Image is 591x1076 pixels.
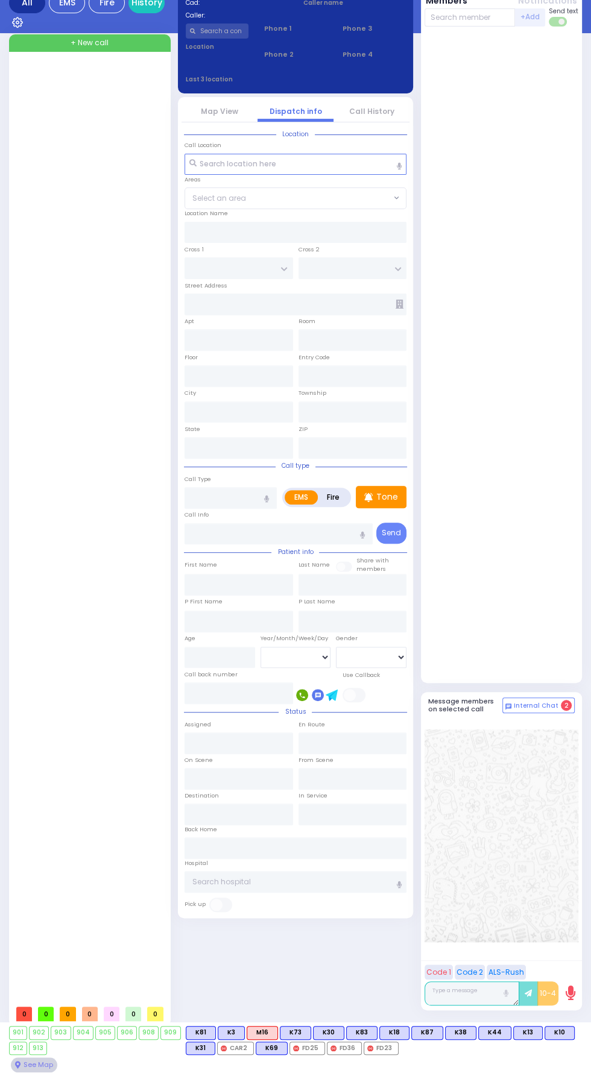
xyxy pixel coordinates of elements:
div: 904 [74,1027,93,1039]
label: Call Type [185,475,211,483]
div: BLS [346,1026,378,1039]
div: 913 [30,1042,46,1054]
div: FD23 [364,1042,399,1055]
label: City [185,389,196,397]
div: BLS [411,1026,443,1039]
div: K73 [280,1026,311,1039]
label: P First Name [185,597,223,606]
label: Turn off text [549,16,568,28]
div: FD25 [289,1042,325,1055]
label: ZIP [299,425,308,433]
div: CAR2 [217,1042,254,1055]
button: ALS-Rush [487,964,526,980]
label: Caller: [186,11,288,20]
label: Entry Code [299,353,330,362]
span: Phone 1 [264,24,327,34]
a: Dispatch info [270,106,322,116]
button: Internal Chat 2 [502,697,575,713]
span: 2 [561,700,572,711]
div: K3 [218,1026,245,1039]
div: 902 [30,1027,48,1039]
label: In Service [299,791,327,800]
div: 901 [10,1027,27,1039]
span: 0 [147,1007,163,1022]
label: EMS [285,490,318,505]
img: red-radio-icon.svg [367,1045,373,1051]
span: Call type [276,461,315,470]
span: Phone 2 [264,49,327,60]
label: P Last Name [299,597,335,606]
label: Pick up [185,900,206,908]
div: BLS [545,1026,575,1039]
div: K30 [313,1026,344,1039]
div: 903 [51,1027,70,1039]
label: Hospital [185,859,208,867]
div: BLS [186,1042,215,1055]
label: Street Address [185,282,227,290]
label: Location [186,42,249,51]
small: Share with [356,556,389,564]
label: Location Name [185,209,228,218]
div: K18 [379,1026,409,1039]
div: ALS [247,1026,278,1039]
input: Search location here [185,154,406,175]
div: BLS [478,1026,511,1039]
div: BLS [513,1026,543,1039]
div: Year/Month/Week/Day [261,634,331,643]
label: Cross 1 [185,245,204,254]
span: 0 [104,1007,119,1022]
span: Phone 4 [342,49,405,60]
div: BLS [256,1042,288,1055]
div: 906 [118,1027,136,1039]
div: FD36 [327,1042,362,1055]
h5: Message members on selected call [428,697,503,713]
img: red-radio-icon.svg [221,1045,227,1051]
label: Room [299,317,315,326]
div: K10 [545,1026,575,1039]
img: red-radio-icon.svg [293,1045,299,1051]
label: Last 3 location [186,75,296,84]
span: Patient info [271,547,319,556]
span: 0 [60,1007,75,1022]
label: Call Info [185,511,209,519]
img: comment-alt.png [505,703,511,709]
span: 0 [38,1007,54,1022]
div: K87 [411,1026,443,1039]
span: Other building occupants [396,300,403,309]
div: BLS [218,1026,245,1039]
button: Code 2 [455,964,485,980]
label: Age [185,634,195,643]
span: 0 [82,1007,98,1022]
span: Phone 3 [342,24,405,34]
a: Call History [349,106,394,116]
label: Call back number [185,670,238,679]
label: En Route [299,720,325,729]
label: Floor [185,353,198,362]
span: Internal Chat [514,702,558,710]
input: Search a contact [186,24,249,39]
label: Gender [336,634,358,643]
label: From Scene [299,756,333,764]
div: K83 [346,1026,378,1039]
button: Send [376,523,406,544]
div: BLS [379,1026,409,1039]
span: Send text [549,7,578,16]
label: Last Name [299,561,330,569]
div: M16 [247,1026,278,1039]
label: Township [299,389,326,397]
span: members [356,565,386,573]
label: Apt [185,317,194,326]
div: See map [11,1057,57,1072]
div: K44 [478,1026,511,1039]
div: 905 [96,1027,115,1039]
label: State [185,425,200,433]
label: First Name [185,561,217,569]
label: Back Home [185,825,217,834]
label: Destination [185,791,219,800]
div: BLS [280,1026,311,1039]
label: Areas [185,175,201,184]
div: K69 [256,1042,288,1055]
label: Cross 2 [299,245,320,254]
label: Call Location [185,141,221,149]
input: Search member [425,8,516,27]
